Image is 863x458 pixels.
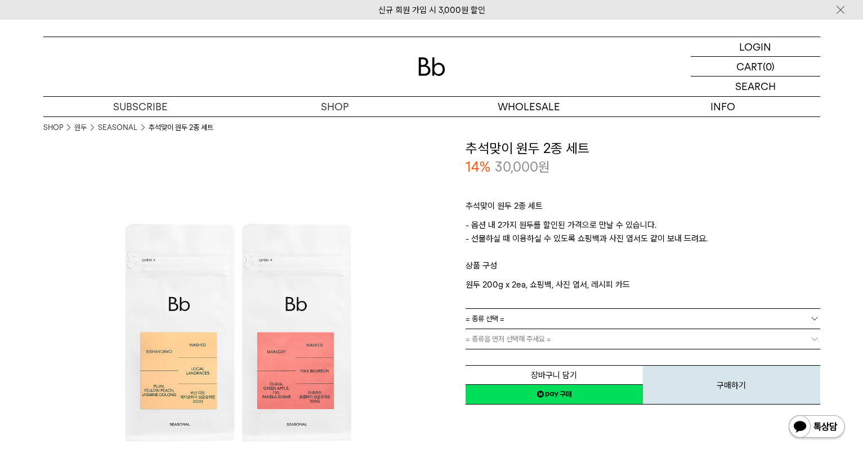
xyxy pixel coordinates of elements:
img: 로고 [418,57,445,76]
p: SEARCH [735,77,776,96]
p: 14% [466,158,490,177]
p: CART [736,57,763,76]
a: 새창 [466,384,643,405]
span: 원 [538,159,550,175]
span: = 종류을 먼저 선택해 주세요 = [466,329,551,349]
p: WHOLESALE [432,97,626,116]
p: INFO [626,97,820,116]
a: SHOP [238,97,432,116]
a: SHOP [43,122,63,133]
p: (0) [763,57,775,76]
p: LOGIN [739,37,771,56]
button: 장바구니 담기 [466,365,643,385]
a: 신규 회원 가입 시 3,000원 할인 [378,5,485,15]
img: 카카오톡 채널 1:1 채팅 버튼 [788,414,846,441]
p: 원두 200g x 2ea, 쇼핑백, 사진 엽서, 레시피 카드 [466,278,820,291]
p: 상품 구성 [466,259,820,278]
p: - 옵션 내 2가지 원두를 할인된 가격으로 만날 수 있습니다. - 선물하실 때 이용하실 수 있도록 쇼핑백과 사진 엽서도 같이 보내 드려요. [466,218,820,259]
button: 구매하기 [643,365,820,405]
a: 원두 [74,122,87,133]
a: LOGIN [691,37,820,57]
h3: 추석맞이 원두 2종 세트 [466,139,820,158]
p: 30,000 [495,158,550,177]
span: = 종류 선택 = [466,309,504,329]
a: CART (0) [691,57,820,77]
a: SEASONAL [98,122,137,133]
a: SUBSCRIBE [43,97,238,116]
p: 추석맞이 원두 2종 세트 [466,199,820,218]
li: 추석맞이 원두 2종 세트 [149,122,213,133]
